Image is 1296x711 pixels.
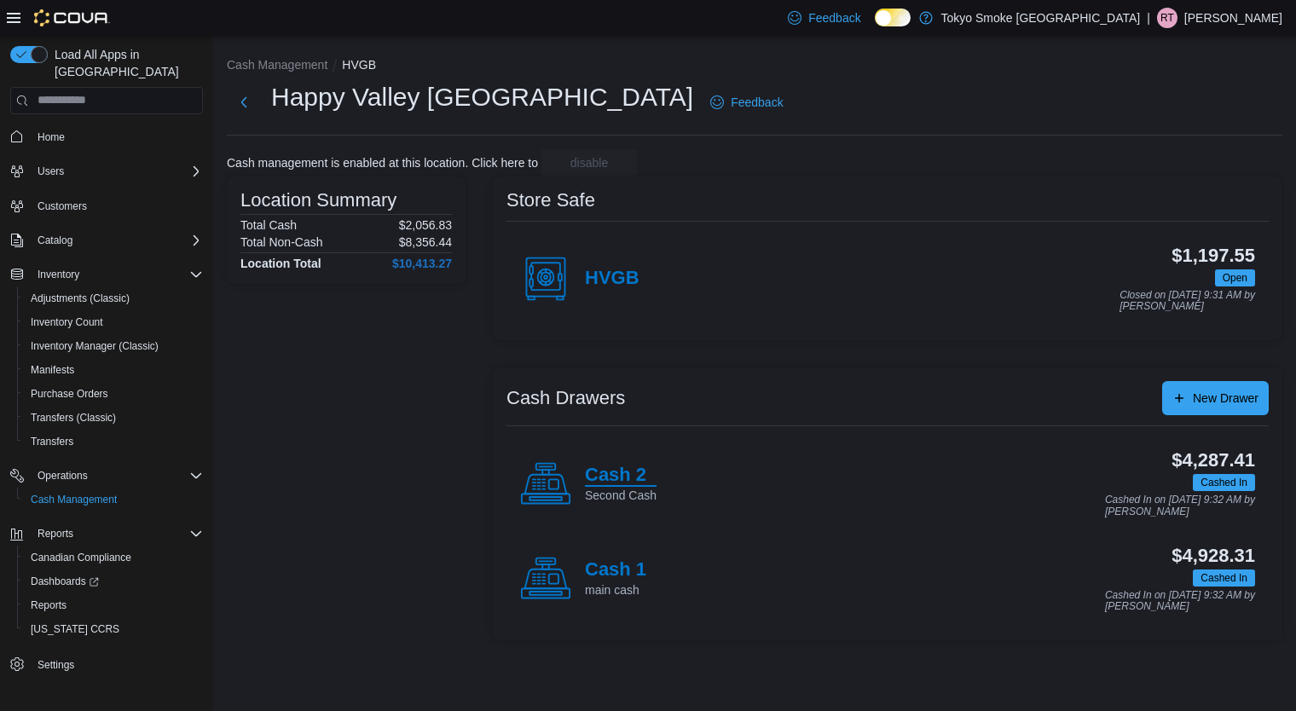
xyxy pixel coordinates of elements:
[31,195,203,217] span: Customers
[3,159,210,183] button: Users
[240,257,321,270] h4: Location Total
[875,9,911,26] input: Dark Mode
[227,85,261,119] button: Next
[38,658,74,672] span: Settings
[31,465,95,486] button: Operations
[227,156,538,170] p: Cash management is enabled at this location. Click here to
[38,199,87,213] span: Customers
[31,127,72,147] a: Home
[31,523,80,544] button: Reports
[17,488,210,512] button: Cash Management
[24,571,203,592] span: Dashboards
[31,575,99,588] span: Dashboards
[24,547,203,568] span: Canadian Compliance
[24,619,203,639] span: Washington CCRS
[31,339,159,353] span: Inventory Manager (Classic)
[1172,450,1255,471] h3: $4,287.41
[1160,8,1174,28] span: RT
[31,230,203,251] span: Catalog
[1184,8,1282,28] p: [PERSON_NAME]
[31,598,67,612] span: Reports
[31,230,79,251] button: Catalog
[38,130,65,144] span: Home
[3,228,210,252] button: Catalog
[17,617,210,641] button: [US_STATE] CCRS
[875,26,876,27] span: Dark Mode
[31,411,116,425] span: Transfers (Classic)
[1223,270,1247,286] span: Open
[1201,475,1247,490] span: Cashed In
[24,489,203,510] span: Cash Management
[3,522,210,546] button: Reports
[240,235,323,249] h6: Total Non-Cash
[31,264,86,285] button: Inventory
[17,569,210,593] a: Dashboards
[24,360,81,380] a: Manifests
[48,46,203,80] span: Load All Apps in [GEOGRAPHIC_DATA]
[31,196,94,217] a: Customers
[399,218,452,232] p: $2,056.83
[1172,246,1255,266] h3: $1,197.55
[271,80,693,114] h1: Happy Valley [GEOGRAPHIC_DATA]
[342,58,376,72] button: HVGB
[24,408,123,428] a: Transfers (Classic)
[31,655,81,675] a: Settings
[17,358,210,382] button: Manifests
[585,465,657,487] h4: Cash 2
[34,9,110,26] img: Cova
[1147,8,1150,28] p: |
[731,94,783,111] span: Feedback
[17,286,210,310] button: Adjustments (Classic)
[227,56,1282,77] nav: An example of EuiBreadcrumbs
[24,489,124,510] a: Cash Management
[3,263,210,286] button: Inventory
[24,384,115,404] a: Purchase Orders
[31,523,203,544] span: Reports
[17,382,210,406] button: Purchase Orders
[31,551,131,564] span: Canadian Compliance
[3,124,210,149] button: Home
[38,527,73,540] span: Reports
[1105,494,1255,517] p: Cashed In on [DATE] 9:32 AM by [PERSON_NAME]
[24,312,203,332] span: Inventory Count
[392,257,452,270] h4: $10,413.27
[781,1,867,35] a: Feedback
[585,487,657,504] p: Second Cash
[24,288,136,309] a: Adjustments (Classic)
[24,408,203,428] span: Transfers (Classic)
[24,595,73,616] a: Reports
[24,571,106,592] a: Dashboards
[17,310,210,334] button: Inventory Count
[38,268,79,281] span: Inventory
[703,85,790,119] a: Feedback
[3,651,210,676] button: Settings
[31,435,73,448] span: Transfers
[1201,570,1247,586] span: Cashed In
[585,581,646,598] p: main cash
[1162,381,1269,415] button: New Drawer
[240,190,396,211] h3: Location Summary
[506,388,625,408] h3: Cash Drawers
[31,363,74,377] span: Manifests
[399,235,452,249] p: $8,356.44
[17,430,210,454] button: Transfers
[31,161,203,182] span: Users
[17,546,210,569] button: Canadian Compliance
[24,336,203,356] span: Inventory Manager (Classic)
[1105,590,1255,613] p: Cashed In on [DATE] 9:32 AM by [PERSON_NAME]
[585,559,646,581] h4: Cash 1
[31,315,103,329] span: Inventory Count
[24,431,203,452] span: Transfers
[1193,569,1255,587] span: Cashed In
[941,8,1141,28] p: Tokyo Smoke [GEOGRAPHIC_DATA]
[31,465,203,486] span: Operations
[38,234,72,247] span: Catalog
[31,387,108,401] span: Purchase Orders
[1193,390,1258,407] span: New Drawer
[24,595,203,616] span: Reports
[227,58,327,72] button: Cash Management
[24,619,126,639] a: [US_STATE] CCRS
[1215,269,1255,286] span: Open
[1157,8,1177,28] div: Raelynn Tucker
[24,312,110,332] a: Inventory Count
